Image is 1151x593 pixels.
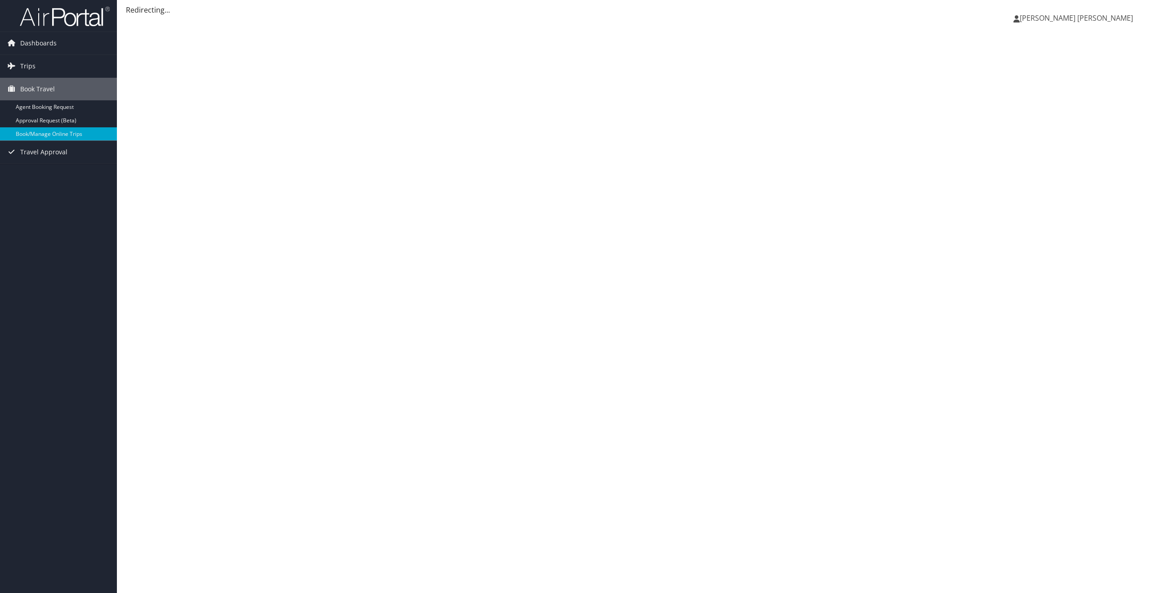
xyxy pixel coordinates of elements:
span: Trips [20,55,36,77]
a: [PERSON_NAME] [PERSON_NAME] [1013,4,1142,31]
span: [PERSON_NAME] [PERSON_NAME] [1020,13,1133,23]
div: Redirecting... [126,4,1142,15]
span: Dashboards [20,32,57,54]
img: airportal-logo.png [20,6,110,27]
span: Book Travel [20,78,55,100]
span: Travel Approval [20,141,67,163]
